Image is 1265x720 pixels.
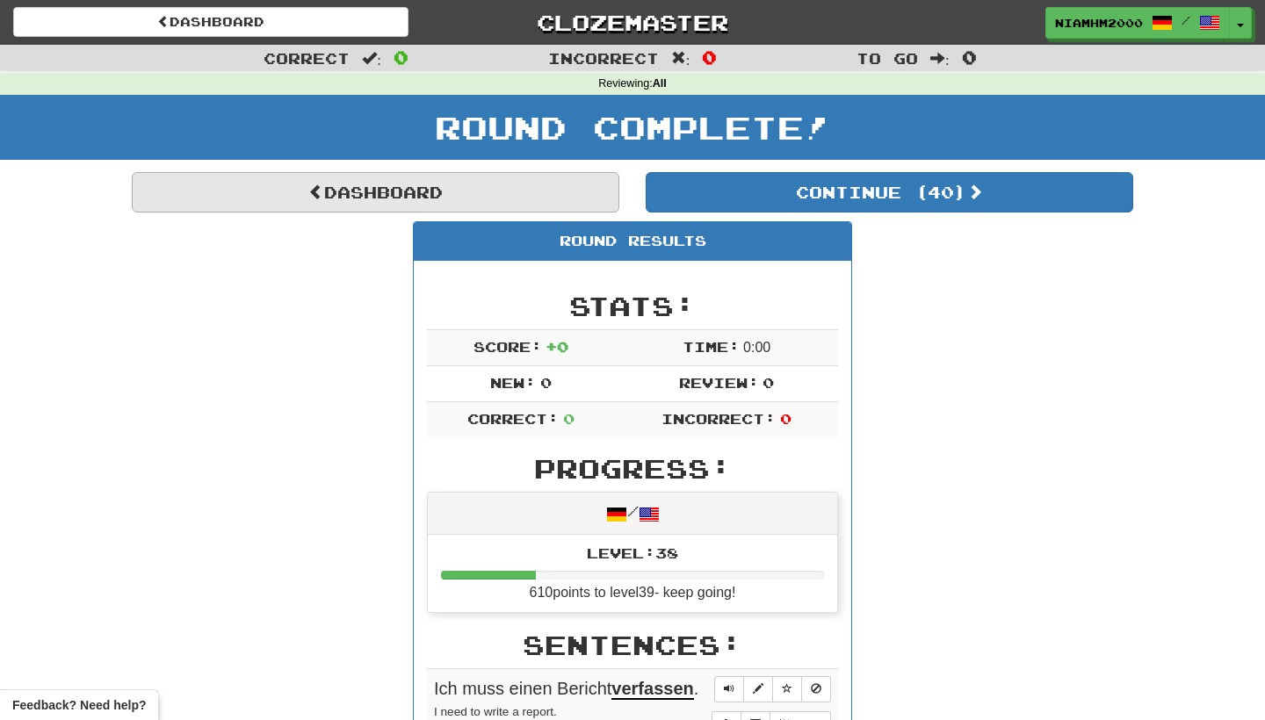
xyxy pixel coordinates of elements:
[13,7,408,37] a: Dashboard
[671,51,690,66] span: :
[646,172,1133,212] button: Continue (40)
[264,49,350,67] span: Correct
[743,340,770,355] span: 0 : 0 0
[683,338,740,355] span: Time:
[362,51,381,66] span: :
[1182,14,1190,26] span: /
[467,410,559,427] span: Correct:
[6,110,1259,145] h1: Round Complete!
[714,676,744,702] button: Play sentence audio
[428,535,837,613] li: 610 points to level 39 - keep going!
[661,410,776,427] span: Incorrect:
[12,696,146,714] span: Open feedback widget
[427,292,838,320] h2: Stats:
[679,374,759,391] span: Review:
[434,679,698,700] span: Ich muss einen Bericht .
[546,338,568,355] span: + 0
[611,679,693,700] u: verfassen
[548,49,659,67] span: Incorrect
[763,374,774,391] span: 0
[653,77,667,90] strong: All
[1045,7,1230,39] a: niamhm2000 /
[857,49,918,67] span: To go
[772,676,802,702] button: Toggle favorite
[394,47,408,68] span: 0
[132,172,619,212] a: Dashboard
[563,410,575,427] span: 0
[714,676,831,702] div: Sentence controls
[427,454,838,483] h2: Progress:
[435,7,830,38] a: Clozemaster
[540,374,552,391] span: 0
[427,630,838,659] h2: Sentences:
[1055,15,1143,31] span: niamhm2000
[473,338,542,355] span: Score:
[930,51,950,66] span: :
[743,676,773,702] button: Edit sentence
[490,374,536,391] span: New:
[414,222,851,261] div: Round Results
[434,705,557,718] small: I need to write a report.
[801,676,831,702] button: Toggle ignore
[587,544,678,561] span: Level: 38
[428,493,837,534] div: /
[962,47,977,68] span: 0
[780,410,792,427] span: 0
[702,47,717,68] span: 0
